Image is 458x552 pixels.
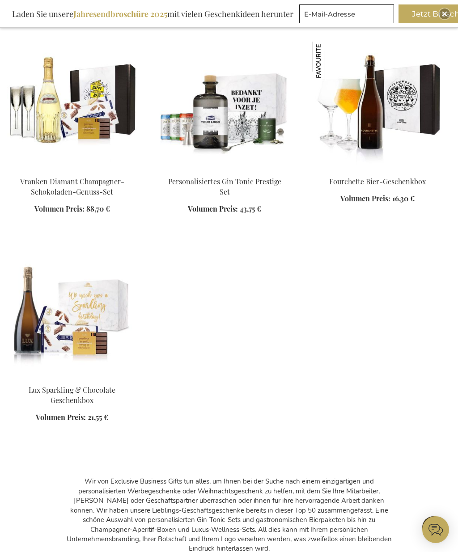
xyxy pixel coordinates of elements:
span: Volumen Preis: [188,204,238,213]
a: Vranken Diamant Champagner-Schokoladen-Genuss-Set [20,177,124,196]
img: Fourchette Bier-Geschenkbox [313,42,352,81]
a: GEPERSONALISEERDE GIN TONIC COCKTAIL SET [160,165,289,174]
a: Volumen Preis: 21,55 € [36,412,108,423]
img: GEPERSONALISEERDE GIN TONIC COCKTAIL SET [160,42,289,167]
b: Jahresendbroschüre 2025 [73,8,167,19]
div: Laden Sie unsere mit vielen Geschenkideen herunter [8,4,297,23]
span: 88,70 € [86,204,110,213]
a: Fourchette Bier-Geschenkbox [329,177,426,186]
img: Close [442,11,447,17]
a: Volumen Preis: 16,30 € [340,194,415,204]
div: Close [439,8,450,19]
img: Lux Sparkling & Chocolade gift box [7,250,137,375]
a: Vranken Diamant Champagne & Chocolate Indulgence Set [7,165,137,174]
a: Lux Sparkling & Chocolate Geschenkbox [29,385,115,405]
a: Fourchette Beer Gift Box Fourchette Bier-Geschenkbox [313,165,442,174]
a: Volumen Preis: 43,75 € [188,204,261,214]
span: Volumen Preis: [36,412,86,422]
form: marketing offers and promotions [299,4,397,26]
img: Vranken Diamant Champagne & Chocolate Indulgence Set [7,42,137,167]
img: Fourchette Beer Gift Box [313,42,442,167]
span: Volumen Preis: [34,204,85,213]
a: Personalisiertes Gin Tonic Prestige Set [168,177,281,196]
span: 21,55 € [88,412,108,422]
a: Volumen Preis: 88,70 € [34,204,110,214]
a: Lux Sparkling & Chocolade gift box [7,374,137,382]
iframe: belco-activator-frame [422,516,449,543]
span: 16,30 € [392,194,415,203]
span: Volumen Preis: [340,194,390,203]
input: E-Mail-Adresse [299,4,394,23]
span: 43,75 € [240,204,261,213]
